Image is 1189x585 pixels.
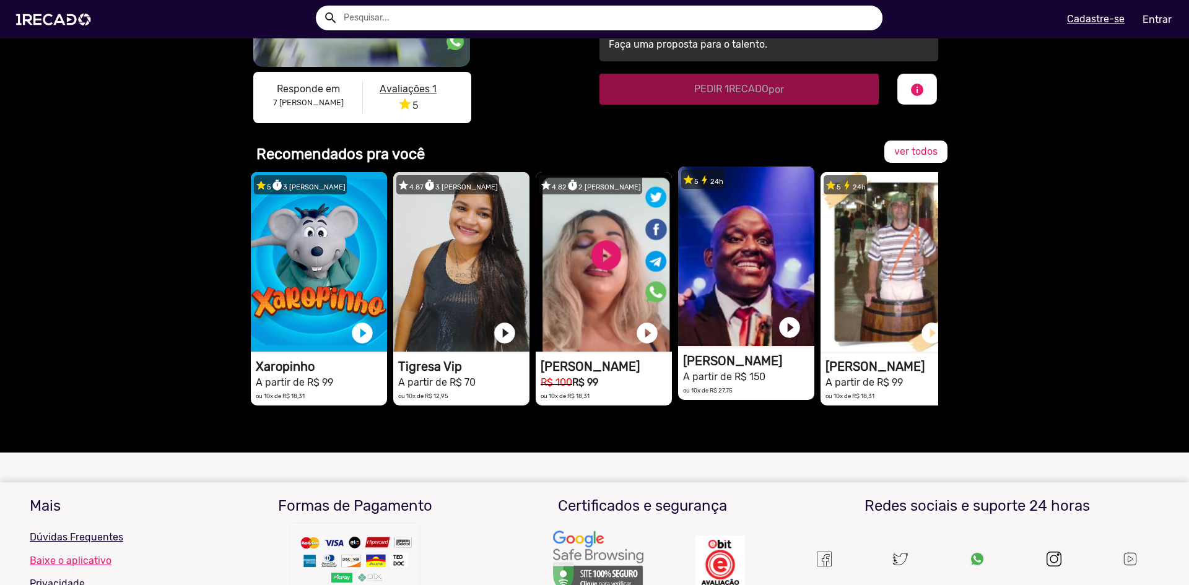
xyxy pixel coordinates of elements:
span: 5 [398,100,418,111]
small: R$ 100 [541,376,572,388]
video: 1RECADO vídeos dedicados para fãs e empresas [393,172,529,352]
h1: Tigresa Vip [398,359,529,374]
a: Baixe o aplicativo [30,555,203,566]
input: Pesquisar... [334,6,882,30]
small: ou 10x de R$ 18,31 [256,392,305,399]
p: Dúvidas Frequentes [30,530,203,545]
a: play_circle_filled [635,321,660,345]
h1: [PERSON_NAME] [541,359,672,374]
h3: Formas de Pagamento [221,497,490,515]
b: 7 [PERSON_NAME] [273,98,344,107]
button: PEDIR 1RECADOpor [599,74,879,105]
span: por [769,84,784,95]
b: R$ 99 [572,376,598,388]
a: play_circle_filled [350,321,375,345]
small: A partir de R$ 99 [256,376,333,388]
p: Responde em [263,82,353,97]
small: ou 10x de R$ 12,95 [398,392,448,399]
video: 1RECADO vídeos dedicados para fãs e empresas [251,172,387,352]
img: twitter.svg [893,552,908,566]
span: PEDIR 1RECADO [694,83,784,95]
h3: Certificados e segurança [508,497,777,515]
a: play_circle_filled [920,321,944,345]
img: Um recado,1Recado,1 recado,vídeo de famosos,site para pagar famosos,vídeos e lives exclusivas de ... [970,552,985,566]
img: instagram.svg [1047,552,1061,566]
p: Faça uma proposta para o talento. [609,37,833,52]
img: Um recado,1Recado,1 recado,vídeo de famosos,site para pagar famosos,vídeos e lives exclusivas de ... [1122,551,1138,567]
h1: Xaropinho [256,359,387,374]
small: ou 10x de R$ 18,31 [825,392,874,399]
a: Entrar [1135,9,1180,30]
video: 1RECADO vídeos dedicados para fãs e empresas [678,167,814,346]
u: Avaliações 1 [380,83,437,95]
button: Example home icon [319,6,341,28]
video: 1RECADO vídeos dedicados para fãs e empresas [536,172,672,352]
h3: Mais [30,497,203,515]
a: play_circle_filled [492,321,517,345]
h1: [PERSON_NAME] [683,353,814,368]
a: play_circle_filled [777,315,802,340]
small: A partir de R$ 150 [683,371,765,383]
h3: Redes sociais e suporte 24 horas [795,497,1159,515]
mat-icon: Example home icon [323,11,338,25]
b: Recomendados pra você [256,145,425,163]
small: A partir de R$ 70 [398,376,476,388]
mat-icon: info [910,82,925,97]
h1: [PERSON_NAME] [825,359,957,374]
small: ou 10x de R$ 18,31 [541,392,590,399]
small: ou 10x de R$ 27,75 [683,387,733,394]
video: 1RECADO vídeos dedicados para fãs e empresas [821,172,957,352]
span: ver todos [894,145,938,157]
u: Cadastre-se [1067,13,1125,25]
img: Um recado,1Recado,1 recado,vídeo de famosos,site para pagar famosos,vídeos e lives exclusivas de ... [817,552,832,566]
i: star [398,97,412,111]
small: A partir de R$ 99 [825,376,903,388]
